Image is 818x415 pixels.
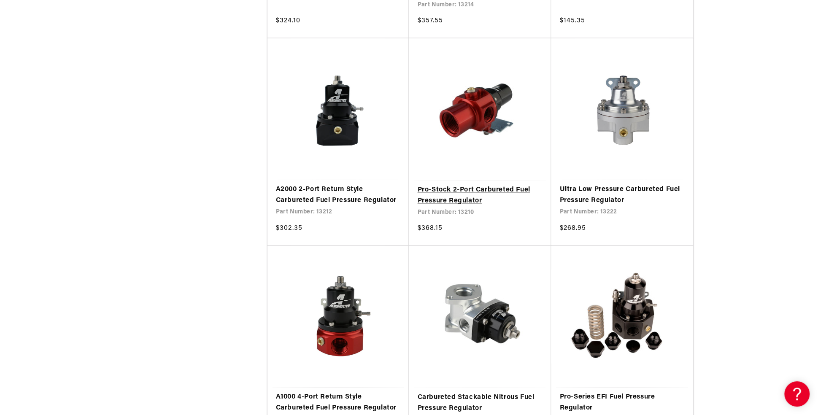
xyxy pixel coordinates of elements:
a: Pro-Stock 2-Port Carbureted Fuel Pressure Regulator [417,185,543,206]
a: A1000 4-Port Return Style Carbureted Fuel Pressure Regulator [276,392,401,413]
a: Carbureted Stackable Nitrous Fuel Pressure Regulator [417,392,543,414]
a: Ultra Low Pressure Carbureted Fuel Pressure Regulator [559,184,684,206]
a: Pro-Series EFI Fuel Pressure Regulator [559,392,684,413]
a: A2000 2-Port Return Style Carbureted Fuel Pressure Regulator [276,184,401,206]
